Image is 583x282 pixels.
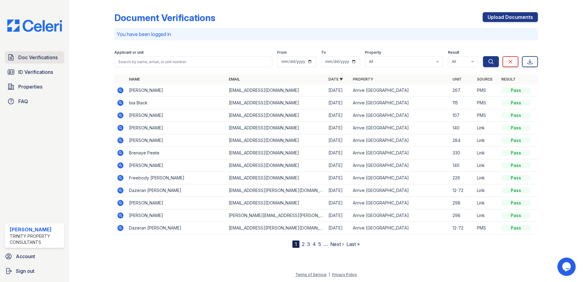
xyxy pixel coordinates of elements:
a: Next › [330,241,344,247]
span: Properties [18,83,42,90]
div: Pass [501,187,531,193]
a: Property [353,77,373,81]
td: 284 [450,134,474,147]
a: 4 [313,241,316,247]
td: [DATE] [326,172,350,184]
td: [DATE] [326,209,350,222]
a: Source [477,77,492,81]
div: Pass [501,175,531,181]
td: [EMAIL_ADDRESS][DOMAIN_NAME] [226,159,326,172]
td: [PERSON_NAME] [127,84,226,97]
a: 5 [318,241,321,247]
td: Freebody [PERSON_NAME] [127,172,226,184]
td: PMS [474,222,499,234]
td: PMS [474,97,499,109]
div: Document Verifications [114,12,215,23]
div: Pass [501,125,531,131]
td: Arrive [GEOGRAPHIC_DATA] [350,134,450,147]
div: Pass [501,137,531,143]
input: Search by name, email, or unit number [114,56,272,67]
td: [PERSON_NAME] [127,134,226,147]
td: [EMAIL_ADDRESS][DOMAIN_NAME] [226,122,326,134]
a: Upload Documents [483,12,538,22]
td: [DATE] [326,222,350,234]
label: Applicant or unit [114,50,144,55]
td: Isia Black [127,97,226,109]
td: Arrive [GEOGRAPHIC_DATA] [350,172,450,184]
td: Link [474,134,499,147]
td: Brenaye Peete [127,147,226,159]
td: 140 [450,159,474,172]
td: [EMAIL_ADDRESS][DOMAIN_NAME] [226,197,326,209]
td: Arrive [GEOGRAPHIC_DATA] [350,147,450,159]
td: Arrive [GEOGRAPHIC_DATA] [350,84,450,97]
td: [PERSON_NAME] [127,209,226,222]
td: 298 [450,197,474,209]
td: 12-72 [450,184,474,197]
td: [DATE] [326,84,350,97]
td: [DATE] [326,97,350,109]
div: Pass [501,112,531,118]
td: 107 [450,109,474,122]
td: [DATE] [326,197,350,209]
td: [EMAIL_ADDRESS][DOMAIN_NAME] [226,84,326,97]
td: PMS [474,109,499,122]
div: Pass [501,200,531,206]
p: You have been logged in [117,31,535,38]
div: Pass [501,87,531,93]
div: Pass [501,100,531,106]
a: Date ▼ [328,77,343,81]
td: 140 [450,122,474,134]
span: Sign out [16,267,34,275]
td: 12-72 [450,222,474,234]
a: ID Verifications [5,66,64,78]
td: Link [474,209,499,222]
a: Sign out [2,265,67,277]
a: Unit [452,77,462,81]
a: Terms of Service [295,272,327,277]
td: [DATE] [326,134,350,147]
td: [DATE] [326,159,350,172]
td: [DATE] [326,147,350,159]
td: [PERSON_NAME] [127,109,226,122]
td: 330 [450,147,474,159]
td: [DATE] [326,122,350,134]
a: Account [2,250,67,262]
a: Privacy Policy [332,272,357,277]
iframe: chat widget [557,258,577,276]
td: Arrive [GEOGRAPHIC_DATA] [350,97,450,109]
span: Account [16,253,35,260]
div: 1 [292,240,299,248]
td: 115 [450,97,474,109]
span: FAQ [18,98,28,105]
a: 2 [302,241,305,247]
td: Arrive [GEOGRAPHIC_DATA] [350,222,450,234]
td: 267 [450,84,474,97]
a: Last » [346,241,360,247]
label: Property [365,50,381,55]
td: [EMAIL_ADDRESS][PERSON_NAME][DOMAIN_NAME] [226,222,326,234]
a: Name [129,77,140,81]
div: Pass [501,225,531,231]
td: Link [474,184,499,197]
div: Pass [501,162,531,168]
td: [DATE] [326,184,350,197]
td: [PERSON_NAME] [127,122,226,134]
td: 226 [450,172,474,184]
a: FAQ [5,95,64,107]
td: [PERSON_NAME] [127,159,226,172]
td: Link [474,197,499,209]
label: Result [448,50,459,55]
label: From [277,50,287,55]
a: 3 [307,241,310,247]
td: [DATE] [326,109,350,122]
div: | [329,272,330,277]
td: Arrive [GEOGRAPHIC_DATA] [350,122,450,134]
span: … [324,240,328,248]
td: Arrive [GEOGRAPHIC_DATA] [350,184,450,197]
span: Doc Verifications [18,54,58,61]
td: 298 [450,209,474,222]
span: ID Verifications [18,68,53,76]
div: Pass [501,212,531,219]
td: Link [474,122,499,134]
